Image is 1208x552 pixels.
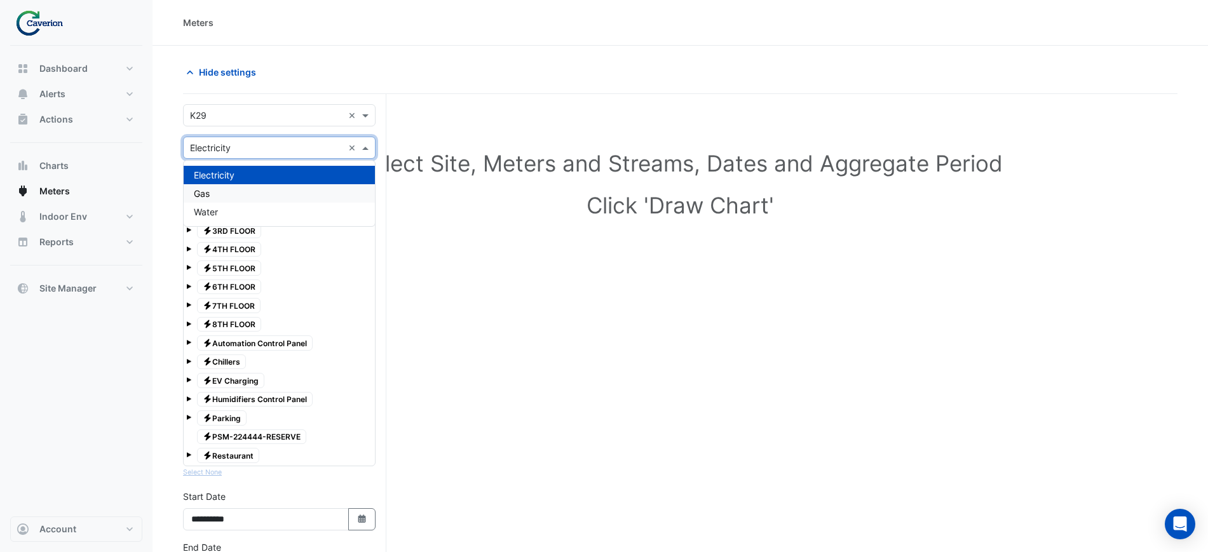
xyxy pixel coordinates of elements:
[197,448,259,463] span: Restaurant
[203,263,212,273] fa-icon: Electricity
[10,229,142,255] button: Reports
[203,245,212,254] fa-icon: Electricity
[10,276,142,301] button: Site Manager
[203,320,212,329] fa-icon: Electricity
[17,113,29,126] app-icon: Actions
[17,159,29,172] app-icon: Charts
[197,373,264,388] span: EV Charging
[203,192,1157,219] h1: Click 'Draw Chart'
[17,236,29,248] app-icon: Reports
[10,56,142,81] button: Dashboard
[39,185,70,198] span: Meters
[10,178,142,204] button: Meters
[39,523,76,535] span: Account
[203,338,212,347] fa-icon: Electricity
[197,335,313,351] span: Automation Control Panel
[194,206,218,217] span: Water
[1165,509,1195,539] div: Open Intercom Messenger
[203,357,212,367] fa-icon: Electricity
[10,516,142,542] button: Account
[39,236,74,248] span: Reports
[10,81,142,107] button: Alerts
[15,10,72,36] img: Company Logo
[17,282,29,295] app-icon: Site Manager
[203,375,212,385] fa-icon: Electricity
[197,260,261,276] span: 5TH FLOOR
[39,159,69,172] span: Charts
[197,392,313,407] span: Humidifiers Control Panel
[203,226,212,235] fa-icon: Electricity
[197,410,247,426] span: Parking
[10,107,142,132] button: Actions
[197,429,306,445] span: PSM-224444-RESERVE
[194,170,234,180] span: Electricity
[203,394,212,404] fa-icon: Electricity
[183,490,226,503] label: Start Date
[203,450,212,460] fa-icon: Electricity
[203,413,212,422] fa-icon: Electricity
[183,61,264,83] button: Hide settings
[203,282,212,292] fa-icon: Electricity
[203,432,212,441] fa-icon: Electricity
[197,354,246,370] span: Chillers
[184,161,375,226] div: Options List
[39,113,73,126] span: Actions
[197,279,261,295] span: 6TH FLOOR
[17,185,29,198] app-icon: Meters
[197,317,261,332] span: 8TH FLOOR
[39,210,87,223] span: Indoor Env
[203,150,1157,177] h1: Select Site, Meters and Streams, Dates and Aggregate Period
[39,282,97,295] span: Site Manager
[39,88,65,100] span: Alerts
[197,242,261,257] span: 4TH FLOOR
[10,153,142,178] button: Charts
[183,16,214,29] div: Meters
[199,65,256,79] span: Hide settings
[10,204,142,229] button: Indoor Env
[203,300,212,310] fa-icon: Electricity
[17,210,29,223] app-icon: Indoor Env
[197,223,261,238] span: 3RD FLOOR
[348,141,359,154] span: Clear
[356,514,368,525] fa-icon: Select Date
[348,109,359,122] span: Clear
[194,188,210,199] span: Gas
[39,62,88,75] span: Dashboard
[197,298,261,313] span: 7TH FLOOR
[17,88,29,100] app-icon: Alerts
[17,62,29,75] app-icon: Dashboard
